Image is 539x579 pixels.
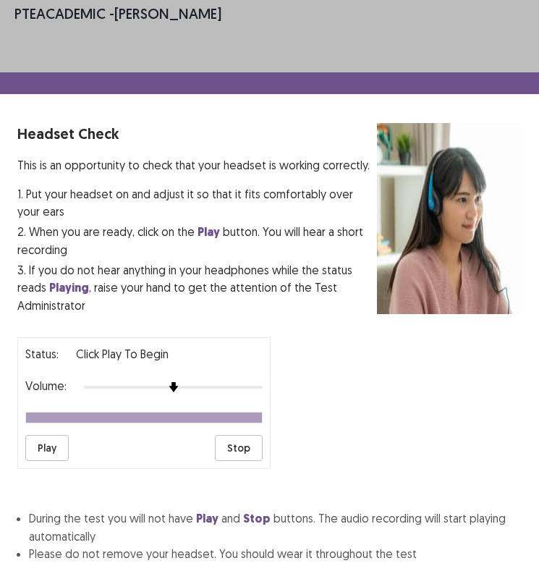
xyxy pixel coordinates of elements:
strong: Stop [243,511,271,526]
strong: Play [198,224,220,240]
li: Please do not remove your headset. You should wear it throughout the test [29,545,522,562]
strong: Play [196,511,218,526]
li: During the test you will not have and buttons. The audio recording will start playing automatically [29,510,522,545]
p: Status: [25,345,59,363]
p: 3. If you do not hear anything in your headphones while the status reads , raise your hand to get... [17,261,377,314]
p: Click Play to Begin [76,345,169,363]
img: headset test [377,123,522,314]
span: PTE academic [14,4,106,22]
p: 1. Put your headset on and adjust it so that it fits comfortably over your ears [17,185,377,220]
p: Volume: [25,377,67,394]
img: arrow-thumb [169,382,179,392]
p: 2. When you are ready, click on the button. You will hear a short recording [17,223,377,258]
button: Stop [215,435,263,461]
button: Play [25,435,69,461]
p: - [PERSON_NAME] [14,3,221,25]
strong: Playing [49,280,89,295]
p: Headset Check [17,123,377,145]
p: This is an opportunity to check that your headset is working correctly. [17,156,377,174]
